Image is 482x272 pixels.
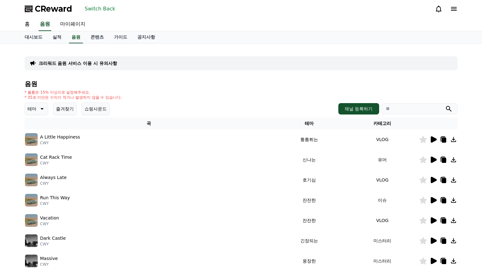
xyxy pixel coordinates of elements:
a: 실적 [47,31,66,43]
p: CWY [40,161,72,166]
img: music [25,153,38,166]
a: 음원 [39,18,51,31]
td: 유머 [346,150,419,170]
a: 음원 [69,31,83,43]
td: 미스터리 [346,251,419,271]
img: music [25,174,38,186]
a: 홈 [20,18,35,31]
td: 잔잔한 [273,190,346,210]
a: 마이페이지 [55,18,91,31]
span: CReward [35,4,72,14]
th: 곡 [25,118,273,129]
td: 이슈 [346,190,419,210]
td: VLOG [346,129,419,150]
p: CWY [40,181,67,186]
td: 긴장되는 [273,231,346,251]
img: music [25,133,38,146]
a: CReward [25,4,72,14]
p: * 볼륨은 15% 이상으로 설정해주세요. [25,90,122,95]
td: 미스터리 [346,231,419,251]
button: Switch Back [82,4,118,14]
a: 가이드 [109,31,132,43]
p: Cat Rack Time [40,154,72,161]
p: CWY [40,201,70,206]
th: 테마 [273,118,346,129]
img: music [25,234,38,247]
p: Vacation [40,215,59,221]
p: CWY [40,242,66,247]
a: 크리워드 음원 서비스 이용 시 유의사항 [39,60,117,66]
p: Dark Castle [40,235,66,242]
p: Massive [40,255,58,262]
a: 공지사항 [132,31,160,43]
td: VLOG [346,170,419,190]
td: 신나는 [273,150,346,170]
button: 채널 등록하기 [338,103,379,114]
th: 카테고리 [346,118,419,129]
p: Always Late [40,174,67,181]
img: music [25,194,38,207]
p: Run This Way [40,195,70,201]
td: 호기심 [273,170,346,190]
td: 잔잔한 [273,210,346,231]
p: A Little Happiness [40,134,80,140]
h4: 음원 [25,80,458,87]
p: * 35초 미만은 수익이 적거나 발생하지 않을 수 있습니다. [25,95,122,100]
td: 웅장한 [273,251,346,271]
td: 통통튀는 [273,129,346,150]
a: 콘텐츠 [85,31,109,43]
img: music [25,255,38,267]
button: 테마 [25,102,48,115]
td: VLOG [346,210,419,231]
p: CWY [40,262,58,267]
a: 대시보드 [20,31,47,43]
button: 쇼핑사운드 [82,102,110,115]
p: 테마 [28,104,36,113]
img: music [25,214,38,227]
p: CWY [40,140,80,145]
button: 즐겨찾기 [53,102,77,115]
p: CWY [40,221,59,226]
